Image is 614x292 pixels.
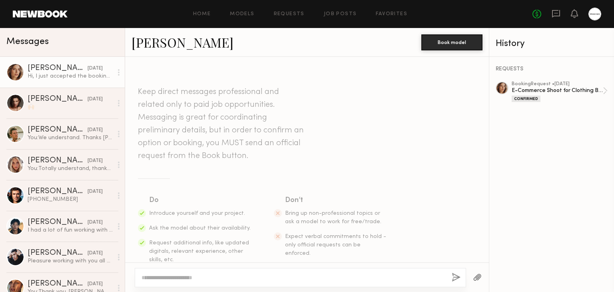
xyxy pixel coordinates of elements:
div: You: We understand. Thanks [PERSON_NAME]! [28,134,113,142]
div: Hi, I just accepted the booking:) My email is [EMAIL_ADDRESS][DOMAIN_NAME] and phone number [PHON... [28,72,113,80]
div: [PERSON_NAME] [28,126,88,134]
a: Home [193,12,211,17]
div: [PERSON_NAME] [28,249,88,257]
div: You: Totally understand, thanks [PERSON_NAME]! [28,165,113,172]
div: Don’t [285,195,387,206]
div: [DATE] [88,65,103,72]
a: Book model [421,38,482,45]
div: [DATE] [88,126,103,134]
div: History [496,39,608,48]
div: [DATE] [88,219,103,226]
div: [PERSON_NAME] [28,64,88,72]
div: Confirmed [512,96,540,102]
div: [DATE] [88,188,103,196]
div: [PERSON_NAME] [28,188,88,196]
div: [PERSON_NAME] [28,280,88,288]
div: [DATE] [88,157,103,165]
div: [DATE] [88,250,103,257]
div: [PHONE_NUMBER] [28,196,113,203]
div: [PERSON_NAME] [28,95,88,103]
div: Pleasure working with you all had a blast! [28,257,113,265]
span: Ask the model about their availability. [149,226,251,231]
div: REQUESTS [496,66,608,72]
span: Expect verbal commitments to hold - only official requests can be enforced. [285,234,386,256]
div: booking Request • [DATE] [512,82,603,87]
a: bookingRequest •[DATE]E-Commerce Shoot for Clothing BrandConfirmed [512,82,608,102]
a: Requests [274,12,305,17]
span: Messages [6,37,49,46]
a: Favorites [376,12,407,17]
div: [DATE] [88,96,103,103]
div: [PERSON_NAME] [28,157,88,165]
div: [DATE] [88,280,103,288]
div: E-Commerce Shoot for Clothing Brand [512,87,603,94]
div: Do [149,195,251,206]
span: Bring up non-professional topics or ask a model to work for free/trade. [285,211,381,224]
button: Book model [421,34,482,50]
div: 🙌🏻 [28,103,113,111]
a: Models [230,12,254,17]
header: Keep direct messages professional and related only to paid job opportunities. Messaging is great ... [138,86,306,162]
div: I had a lot of fun working with you and the team [DATE]. Thank you for the opportunity! [28,226,113,234]
a: [PERSON_NAME] [132,34,233,51]
span: Request additional info, like updated digitals, relevant experience, other skills, etc. [149,240,249,262]
span: Introduce yourself and your project. [149,211,245,216]
div: [PERSON_NAME] [28,218,88,226]
a: Job Posts [324,12,357,17]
